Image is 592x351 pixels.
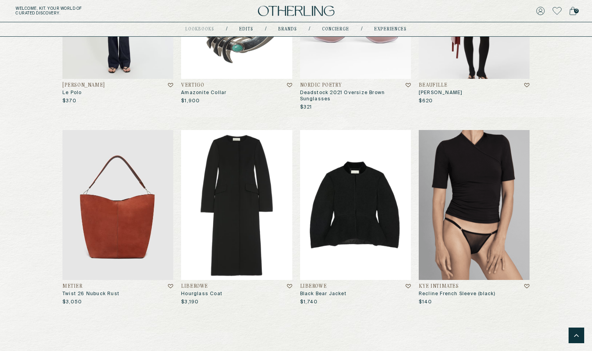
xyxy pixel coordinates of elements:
a: 0 [569,5,576,16]
h3: Recline French Sleeve (black) [419,291,530,297]
h4: LIBEROWE [300,284,327,289]
h3: Amazonite Collar [181,90,292,96]
p: $620 [419,98,433,104]
h4: Nordic Poetry [300,83,342,88]
div: / [361,26,363,32]
h4: Vertigo [181,83,204,88]
h4: Kye Intimates [419,284,459,289]
p: $1,740 [300,299,318,305]
span: 0 [574,9,579,13]
p: $140 [419,299,432,305]
h3: Hourglass Coat [181,291,292,297]
div: / [265,26,267,32]
img: Hourglass Coat [181,130,292,280]
a: Twist 26 Nubuck RustMetierTwist 26 Nubuck Rust$3,050 [62,130,173,305]
p: $3,190 [181,299,199,305]
img: Recline French Sleeve (Black) [419,130,530,280]
h3: Deadstock 2021 Oversize Brown Sunglasses [300,90,411,102]
a: concierge [322,27,349,31]
div: / [309,26,310,32]
a: experiences [374,27,407,31]
p: $370 [62,98,76,104]
h4: [PERSON_NAME] [62,83,105,88]
h4: Metier [62,284,83,289]
h4: Beaufille [419,83,447,88]
h3: Twist 26 Nubuck Rust [62,291,173,297]
a: Brands [278,27,297,31]
a: Edits [239,27,253,31]
a: lookbooks [185,27,214,31]
h3: [PERSON_NAME] [419,90,530,96]
p: $3,050 [62,299,82,305]
p: $321 [300,104,312,110]
img: Twist 26 Nubuck Rust [62,130,173,280]
img: logo [258,6,334,16]
p: $1,900 [181,98,200,104]
h3: Black Bear Jacket [300,291,411,297]
h5: Welcome, Kit . Your world of curated discovery. [16,6,184,16]
h4: LIBEROWE [181,284,208,289]
h3: Le Polo [62,90,173,96]
a: BLACK BEAR JACKETLIBEROWEBlack Bear Jacket$1,740 [300,130,411,305]
a: Recline French Sleeve (Black)Kye IntimatesRecline French Sleeve (black)$140 [419,130,530,305]
div: / [226,26,228,32]
img: BLACK BEAR JACKET [300,130,411,280]
a: Hourglass CoatLIBEROWEHourglass Coat$3,190 [181,130,292,305]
